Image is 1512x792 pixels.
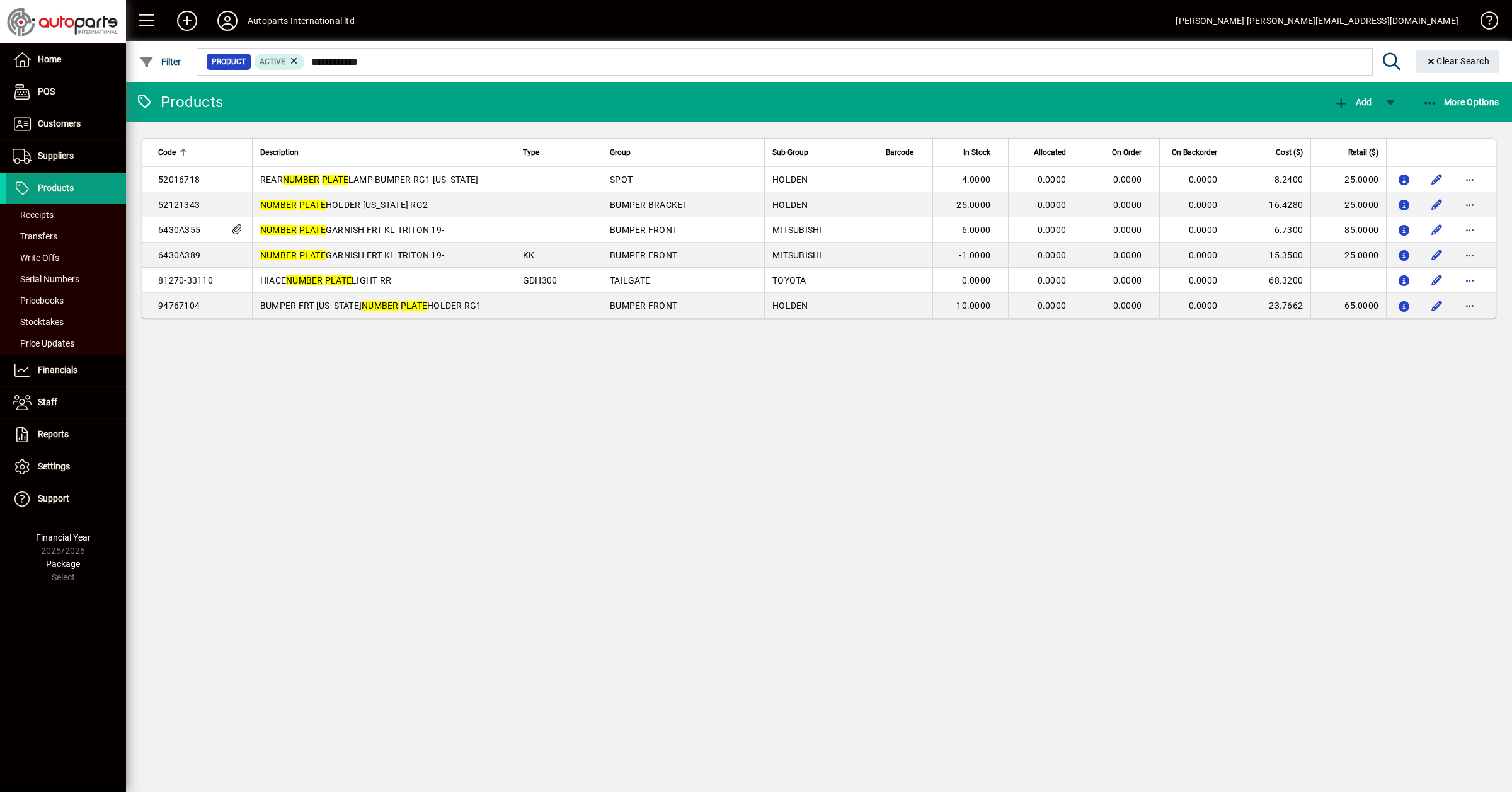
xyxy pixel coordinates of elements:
[299,250,326,260] em: PLATE
[1038,225,1067,235] span: 0.0000
[6,76,126,108] a: POS
[962,275,991,285] span: 0.0000
[1038,301,1067,311] span: 0.0000
[260,200,428,210] span: HOLDER [US_STATE] RG2
[6,247,126,268] a: Write Offs
[1113,275,1142,285] span: 0.0000
[886,146,925,159] div: Barcode
[610,301,677,311] span: BUMPER FRONT
[941,146,1002,159] div: In Stock
[956,301,990,311] span: 10.0000
[158,301,200,311] span: 94767104
[6,419,126,451] a: Reports
[1235,293,1310,318] td: 23.7662
[260,146,299,159] span: Description
[1235,167,1310,192] td: 8.2400
[6,141,126,172] a: Suppliers
[1172,146,1217,159] span: On Backorder
[1235,192,1310,217] td: 16.4280
[1176,11,1458,31] div: [PERSON_NAME] [PERSON_NAME][EMAIL_ADDRESS][DOMAIN_NAME]
[1427,195,1447,215] button: Edit
[772,200,808,210] span: HOLDEN
[38,429,69,439] span: Reports
[260,225,444,235] span: GARNISH FRT KL TRITON 19-
[610,146,631,159] span: Group
[1460,169,1480,190] button: More options
[1189,301,1218,311] span: 0.0000
[1167,146,1228,159] div: On Backorder
[1460,220,1480,240] button: More options
[523,250,535,260] span: KK
[13,338,74,348] span: Price Updates
[260,175,479,185] span: REAR LAMP BUMPER RG1 [US_STATE]
[6,268,126,290] a: Serial Numbers
[1092,146,1153,159] div: On Order
[1460,245,1480,265] button: More options
[299,225,326,235] em: PLATE
[1460,296,1480,316] button: More options
[135,92,223,112] div: Products
[6,290,126,311] a: Pricebooks
[1427,169,1447,190] button: Edit
[523,146,539,159] span: Type
[1427,270,1447,290] button: Edit
[13,231,57,241] span: Transfers
[610,275,650,285] span: TAILGATE
[38,493,69,503] span: Support
[962,225,991,235] span: 6.0000
[1038,275,1067,285] span: 0.0000
[1034,146,1066,159] span: Allocated
[1113,175,1142,185] span: 0.0000
[158,146,213,159] div: Code
[1038,175,1067,185] span: 0.0000
[260,225,297,235] em: NUMBER
[772,175,808,185] span: HOLDEN
[322,175,348,185] em: PLATE
[6,44,126,76] a: Home
[13,210,54,220] span: Receipts
[1427,245,1447,265] button: Edit
[362,301,399,311] em: NUMBER
[1038,200,1067,210] span: 0.0000
[1310,167,1386,192] td: 25.0000
[158,175,200,185] span: 52016718
[255,54,305,70] mat-chip: Activation Status: Active
[260,250,297,260] em: NUMBER
[6,355,126,386] a: Financials
[6,226,126,247] a: Transfers
[1471,3,1496,43] a: Knowledge Base
[6,387,126,418] a: Staff
[260,146,507,159] div: Description
[38,151,74,161] span: Suppliers
[283,175,320,185] em: NUMBER
[523,146,594,159] div: Type
[260,57,285,66] span: Active
[772,225,822,235] span: MITSUBISHI
[139,57,181,67] span: Filter
[260,200,297,210] em: NUMBER
[1189,175,1218,185] span: 0.0000
[299,200,326,210] em: PLATE
[6,333,126,354] a: Price Updates
[772,250,822,260] span: MITSUBISHI
[36,532,91,542] span: Financial Year
[38,365,77,375] span: Financials
[13,274,79,284] span: Serial Numbers
[38,397,57,407] span: Staff
[13,253,59,263] span: Write Offs
[158,275,213,285] span: 81270-33110
[6,204,126,226] a: Receipts
[158,200,200,210] span: 52121343
[260,301,482,311] span: BUMPER FRT [US_STATE] HOLDER RG1
[6,311,126,333] a: Stocktakes
[1331,91,1375,113] button: Add
[13,296,64,306] span: Pricebooks
[1038,250,1067,260] span: 0.0000
[286,275,323,285] em: NUMBER
[1189,225,1218,235] span: 0.0000
[1460,270,1480,290] button: More options
[772,146,870,159] div: Sub Group
[1426,56,1490,66] span: Clear Search
[962,175,991,185] span: 4.0000
[1348,146,1378,159] span: Retail ($)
